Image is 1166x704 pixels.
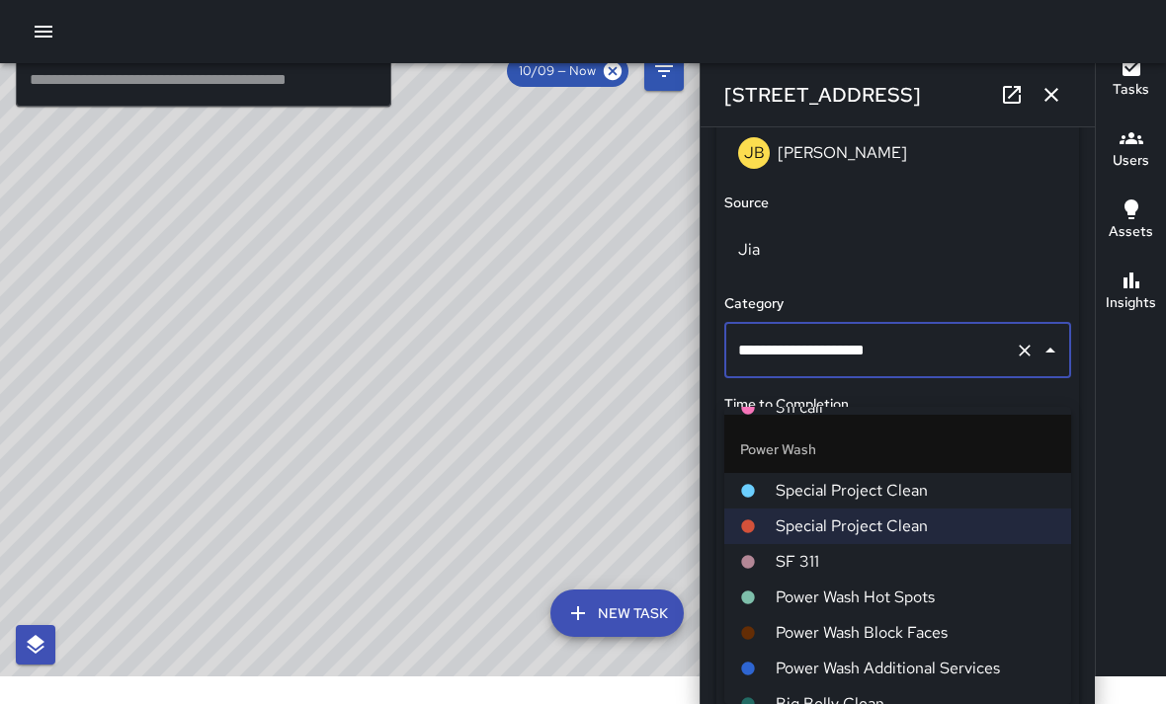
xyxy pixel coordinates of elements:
p: [PERSON_NAME] [778,142,907,163]
button: Filters [644,51,684,91]
span: SF 311 [776,550,1055,574]
p: JB [744,141,765,165]
p: Jia [738,238,1057,262]
h6: Insights [1106,292,1156,314]
h6: Users [1113,150,1149,172]
h6: [STREET_ADDRESS] [724,79,921,111]
button: New Task [550,589,684,637]
h6: Source [724,193,769,214]
span: 311 call [776,396,1055,420]
button: Users [1096,115,1166,186]
span: Special Project Clean [776,479,1055,503]
div: 10/09 — Now [507,55,628,87]
span: Power Wash Additional Services [776,657,1055,680]
button: Close [1037,337,1064,364]
h6: Time to Completion [724,394,849,416]
li: Power Wash [724,426,1071,473]
span: Special Project Clean [776,514,1055,538]
span: Power Wash Hot Spots [776,586,1055,609]
li: Clean Ops II [724,415,1071,462]
h6: Assets [1109,221,1153,243]
button: Insights [1096,257,1166,328]
button: Clear [1011,337,1039,364]
h6: Category [724,293,784,315]
span: Power Wash Block Faces [776,621,1055,645]
button: Assets [1096,186,1166,257]
button: Tasks [1096,43,1166,115]
h6: Tasks [1113,79,1149,101]
span: 10/09 — Now [507,61,608,81]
